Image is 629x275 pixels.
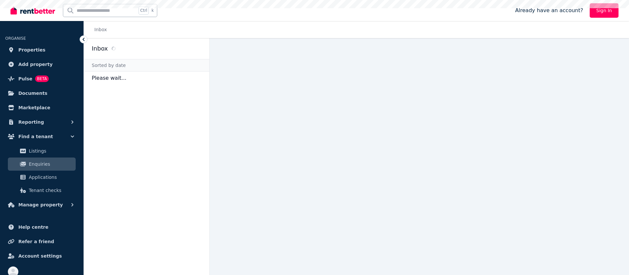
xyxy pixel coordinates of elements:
[590,3,619,18] a: Sign In
[18,201,63,209] span: Manage property
[94,27,107,32] a: Inbox
[18,104,50,112] span: Marketplace
[5,43,78,56] a: Properties
[18,60,53,68] span: Add property
[5,72,78,85] a: PulseBETA
[29,173,73,181] span: Applications
[5,249,78,263] a: Account settings
[18,133,53,140] span: Find a tenant
[29,147,73,155] span: Listings
[5,36,26,41] span: ORGANISE
[5,116,78,129] button: Reporting
[5,198,78,211] button: Manage property
[8,171,76,184] a: Applications
[5,235,78,248] a: Refer a friend
[5,101,78,114] a: Marketplace
[18,89,48,97] span: Documents
[84,21,115,38] nav: Breadcrumb
[84,59,209,72] div: Sorted by date
[5,221,78,234] a: Help centre
[515,7,583,14] span: Already have an account?
[18,252,62,260] span: Account settings
[151,8,154,13] span: k
[18,223,48,231] span: Help centre
[5,87,78,100] a: Documents
[5,130,78,143] button: Find a tenant
[18,238,54,245] span: Refer a friend
[8,144,76,158] a: Listings
[18,75,32,83] span: Pulse
[8,184,76,197] a: Tenant checks
[29,186,73,194] span: Tenant checks
[10,6,55,15] img: RentBetter
[18,118,44,126] span: Reporting
[18,46,46,54] span: Properties
[139,6,149,15] span: Ctrl
[84,72,209,85] p: Please wait...
[35,75,49,82] span: BETA
[92,44,108,53] h2: Inbox
[29,160,73,168] span: Enquiries
[8,158,76,171] a: Enquiries
[5,58,78,71] a: Add property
